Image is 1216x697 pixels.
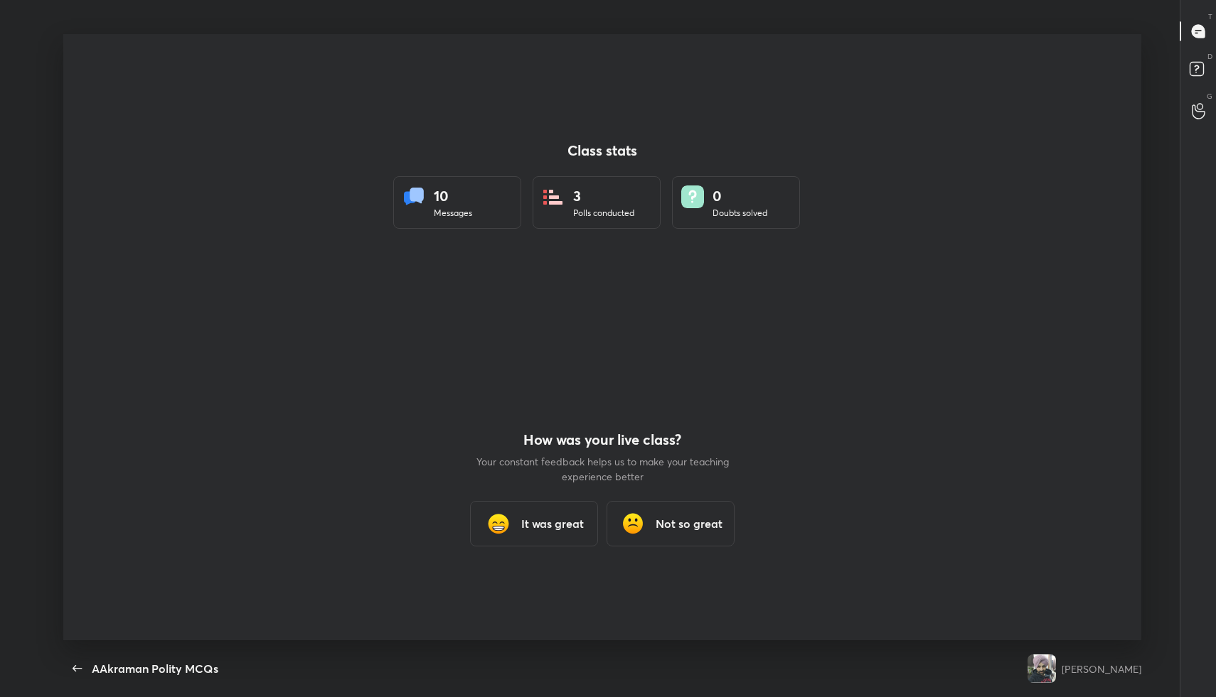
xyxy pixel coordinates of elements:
[484,509,513,538] img: grinning_face_with_smiling_eyes_cmp.gif
[521,515,584,532] h3: It was great
[1062,661,1141,676] div: [PERSON_NAME]
[542,185,565,208] img: statsPoll.b571884d.svg
[393,142,811,159] h4: Class stats
[1208,11,1212,22] p: T
[713,207,767,220] div: Doubts solved
[619,509,647,538] img: frowning_face_cmp.gif
[713,185,767,207] div: 0
[434,207,472,220] div: Messages
[1207,51,1212,62] p: D
[434,185,472,207] div: 10
[92,660,218,677] div: AAkraman Polity MCQs
[573,185,634,207] div: 3
[1207,91,1212,102] p: G
[656,515,722,532] h3: Not so great
[573,207,634,220] div: Polls conducted
[474,454,730,484] p: Your constant feedback helps us to make your teaching experience better
[474,431,730,448] h4: How was your live class?
[1028,654,1056,683] img: 2fdd300d0a60438a9566a832db643c4c.jpg
[681,185,704,208] img: doubts.8a449be9.svg
[402,185,425,208] img: statsMessages.856aad98.svg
